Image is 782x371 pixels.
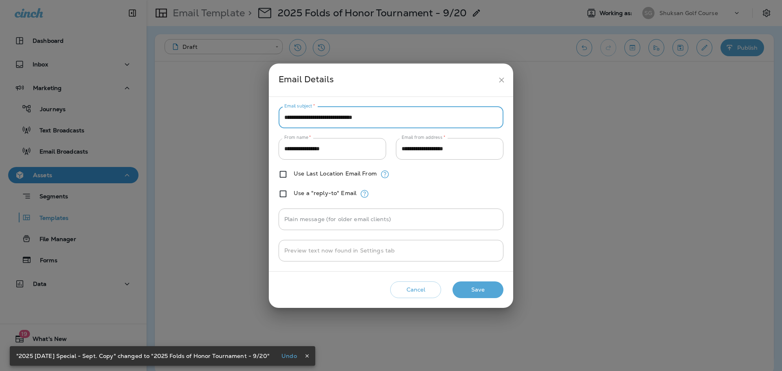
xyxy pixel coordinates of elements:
[16,349,270,363] div: "2025 [DATE] Special - Sept. Copy" changed to "2025 Folds of Honor Tournament - 9/20"
[279,72,494,88] div: Email Details
[281,353,297,359] p: Undo
[294,190,356,196] label: Use a "reply-to" Email
[284,103,315,109] label: Email subject
[284,134,311,140] label: From name
[494,72,509,88] button: close
[453,281,503,298] button: Save
[402,134,445,140] label: Email from address
[294,170,377,177] label: Use Last Location Email From
[390,281,441,298] button: Cancel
